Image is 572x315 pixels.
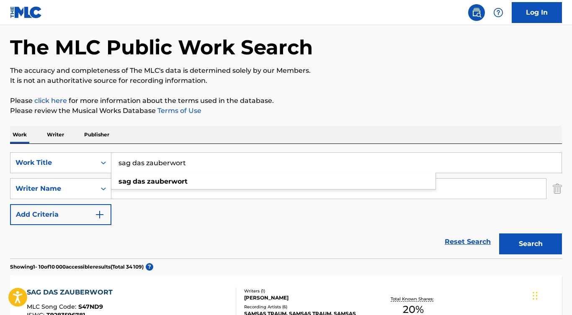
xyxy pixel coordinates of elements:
[530,275,572,315] iframe: Chat Widget
[95,210,105,220] img: 9d2ae6d4665cec9f34b9.svg
[34,97,67,105] a: click here
[553,178,562,199] img: Delete Criterion
[391,296,435,302] p: Total Known Shares:
[472,8,482,18] img: search
[82,126,112,143] p: Publisher
[10,76,562,86] p: It is not an authoritative source for recording information.
[156,107,201,115] a: Terms of Use
[27,303,78,310] span: MLC Song Code :
[133,177,145,185] strong: das
[10,152,562,259] form: Search Form
[10,96,562,106] p: Please for more information about the terms used in the database.
[490,4,507,21] div: Help
[147,177,188,185] strong: zauberwort
[15,184,91,194] div: Writer Name
[10,106,562,116] p: Please review the Musical Works Database
[15,158,91,168] div: Work Title
[146,263,153,271] span: ?
[119,177,131,185] strong: sag
[10,263,144,271] p: Showing 1 - 10 of 10 000 accessible results (Total 34 109 )
[530,275,572,315] div: Widget de chat
[10,66,562,76] p: The accuracy and completeness of The MLC's data is determined solely by our Members.
[244,304,367,310] div: Recording Artists ( 6 )
[10,126,29,143] p: Work
[244,294,367,302] div: [PERSON_NAME]
[493,8,503,18] img: help
[10,35,313,60] h1: The MLC Public Work Search
[10,6,42,18] img: MLC Logo
[244,288,367,294] div: Writers ( 1 )
[78,303,103,310] span: S47ND9
[468,4,485,21] a: Public Search
[44,126,67,143] p: Writer
[533,283,538,308] div: Glisser
[499,233,562,254] button: Search
[512,2,562,23] a: Log In
[10,204,111,225] button: Add Criteria
[27,287,117,297] div: SAG DAS ZAUBERWORT
[441,233,495,251] a: Reset Search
